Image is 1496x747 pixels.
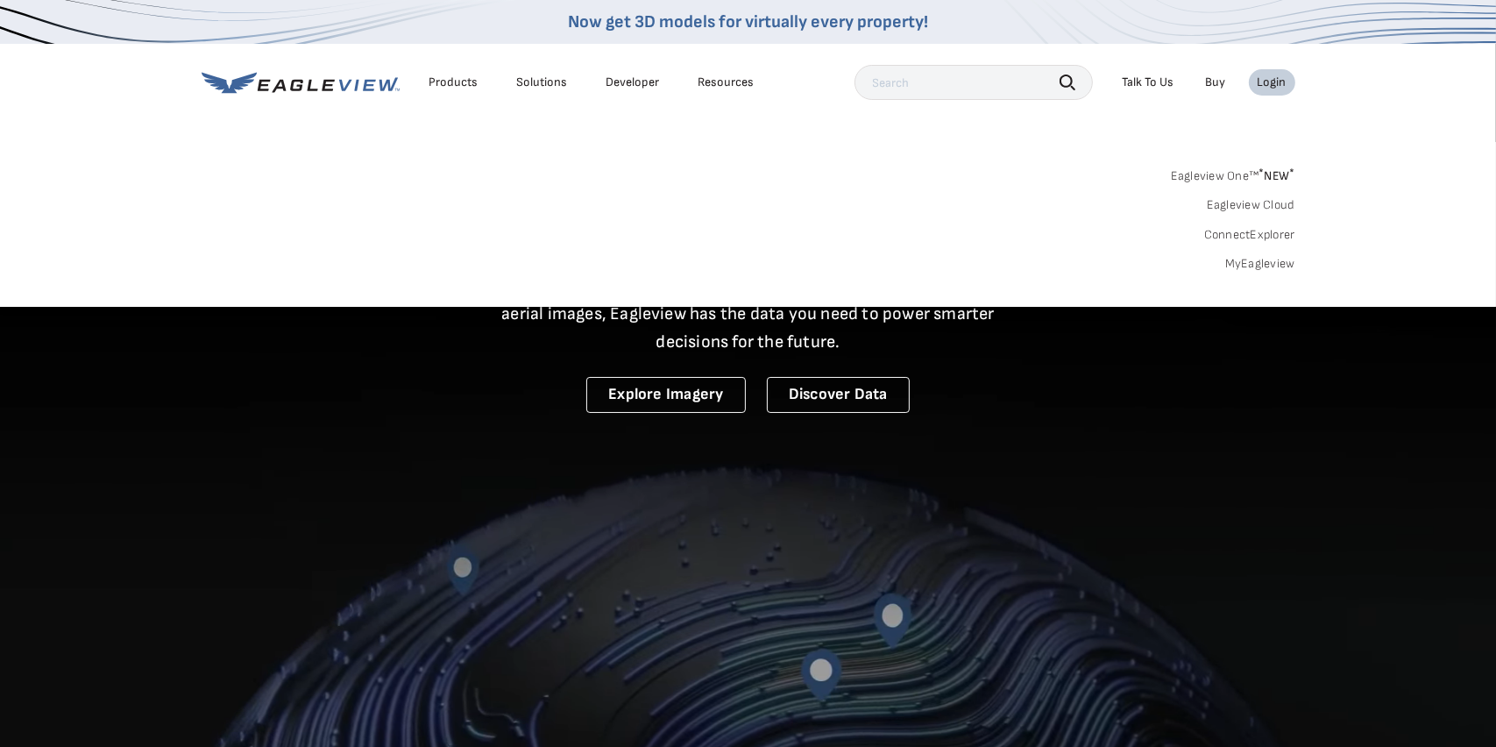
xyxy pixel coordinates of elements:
a: Eagleview One™*NEW* [1171,163,1295,183]
div: Resources [698,75,755,90]
a: Explore Imagery [586,377,746,413]
a: Discover Data [767,377,910,413]
a: Buy [1206,75,1226,90]
input: Search [854,65,1093,100]
a: Developer [606,75,660,90]
div: Solutions [517,75,568,90]
div: Products [429,75,479,90]
a: Now get 3D models for virtually every property! [568,11,928,32]
a: Eagleview Cloud [1207,197,1295,213]
a: ConnectExplorer [1204,227,1295,243]
a: MyEagleview [1225,256,1295,272]
div: Login [1258,75,1287,90]
p: A new era starts here. Built on more than 3.5 billion high-resolution aerial images, Eagleview ha... [480,272,1017,356]
span: NEW [1258,168,1294,183]
div: Talk To Us [1123,75,1174,90]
